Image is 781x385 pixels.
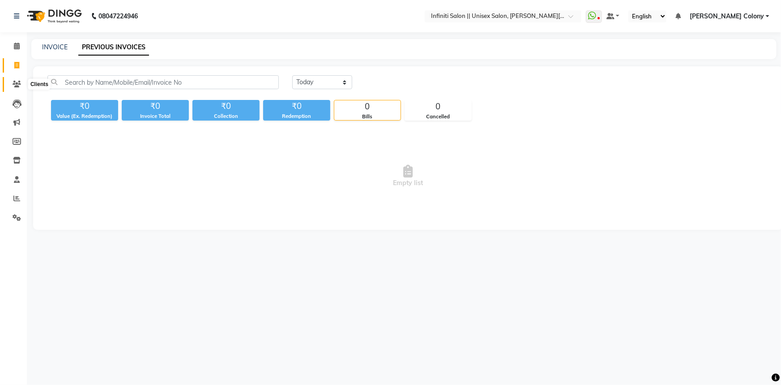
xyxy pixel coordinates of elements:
div: Clients [28,79,51,90]
img: logo [23,4,84,29]
span: [PERSON_NAME] Colony [690,12,764,21]
div: Value (Ex. Redemption) [51,112,118,120]
input: Search by Name/Mobile/Email/Invoice No [47,75,279,89]
div: Redemption [263,112,330,120]
div: ₹0 [192,100,260,112]
a: PREVIOUS INVOICES [78,39,149,56]
div: Bills [334,113,401,121]
div: ₹0 [122,100,189,112]
b: 08047224946 [98,4,138,29]
div: 0 [405,100,471,113]
div: ₹0 [51,100,118,112]
a: INVOICE [42,43,68,51]
div: Invoice Total [122,112,189,120]
span: Empty list [47,131,769,221]
div: Cancelled [405,113,471,121]
div: ₹0 [263,100,330,112]
div: 0 [334,100,401,113]
div: Collection [192,112,260,120]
